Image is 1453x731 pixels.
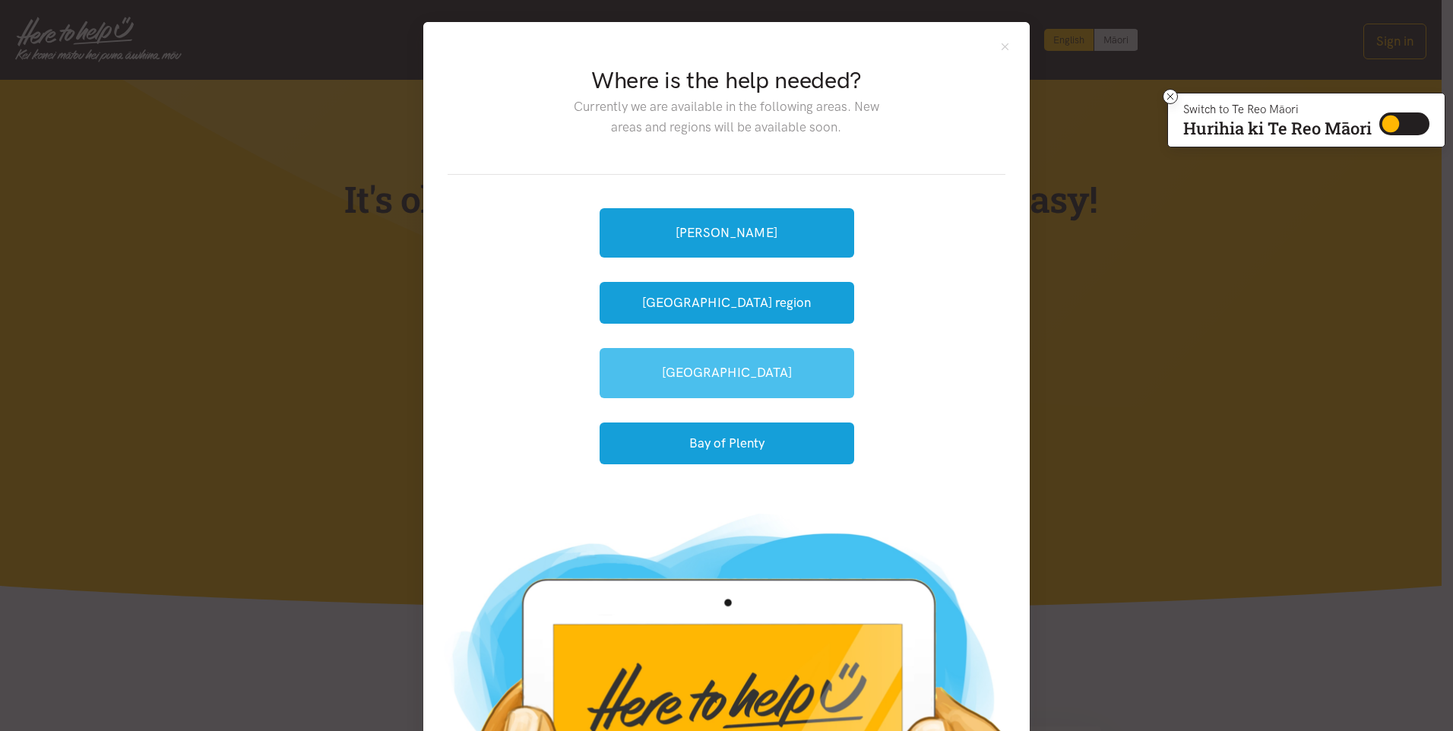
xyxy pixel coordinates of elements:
p: Switch to Te Reo Māori [1183,105,1372,114]
button: [GEOGRAPHIC_DATA] region [600,282,854,324]
p: Currently we are available in the following areas. New areas and regions will be available soon. [562,97,891,138]
button: Bay of Plenty [600,422,854,464]
p: Hurihia ki Te Reo Māori [1183,122,1372,135]
h2: Where is the help needed? [562,65,891,97]
a: [PERSON_NAME] [600,208,854,258]
button: Close [999,40,1011,53]
a: [GEOGRAPHIC_DATA] [600,348,854,397]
